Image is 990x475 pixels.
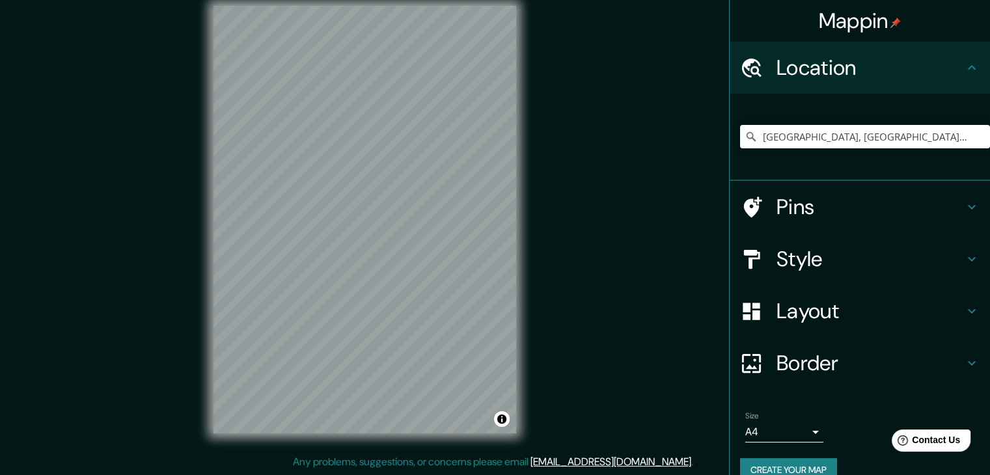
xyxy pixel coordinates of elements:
[293,454,693,470] p: Any problems, suggestions, or concerns please email .
[777,350,964,376] h4: Border
[213,6,516,433] canvas: Map
[745,422,823,442] div: A4
[777,194,964,220] h4: Pins
[745,411,759,422] label: Size
[730,337,990,389] div: Border
[730,285,990,337] div: Layout
[890,18,901,28] img: pin-icon.png
[874,424,976,461] iframe: Help widget launcher
[730,42,990,94] div: Location
[777,298,964,324] h4: Layout
[695,454,698,470] div: .
[777,246,964,272] h4: Style
[740,125,990,148] input: Pick your city or area
[730,233,990,285] div: Style
[730,181,990,233] div: Pins
[494,411,510,427] button: Toggle attribution
[819,8,901,34] h4: Mappin
[777,55,964,81] h4: Location
[530,455,691,468] a: [EMAIL_ADDRESS][DOMAIN_NAME]
[693,454,695,470] div: .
